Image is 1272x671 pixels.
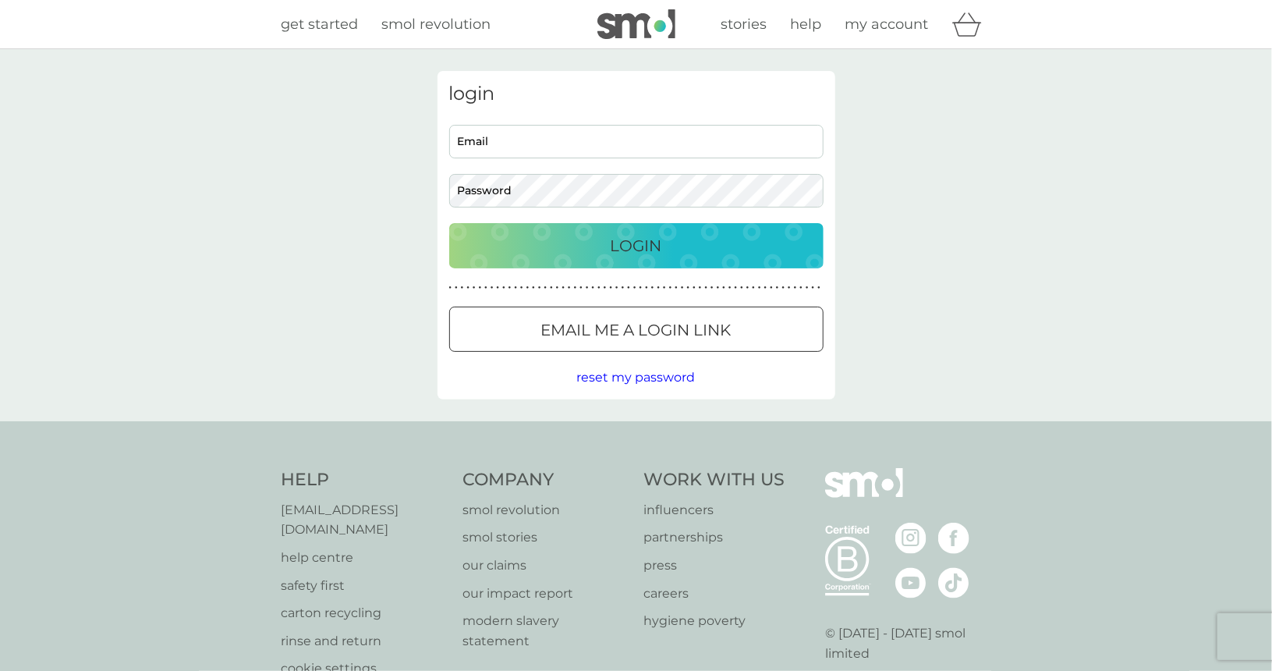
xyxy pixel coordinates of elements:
p: ● [752,284,755,292]
a: help centre [282,548,448,568]
p: ● [669,284,672,292]
p: ● [651,284,654,292]
a: smol revolution [382,13,491,36]
a: safety first [282,576,448,596]
p: ● [776,284,779,292]
p: ● [597,284,601,292]
p: ● [473,284,476,292]
h4: Help [282,468,448,492]
p: ● [817,284,820,292]
img: visit the smol Tiktok page [938,567,969,598]
a: modern slavery statement [462,611,629,651]
p: ● [532,284,535,292]
p: ● [675,284,678,292]
p: ● [461,284,464,292]
p: ● [586,284,589,292]
a: press [644,556,785,576]
p: ● [710,284,714,292]
a: smol revolution [462,500,629,520]
span: reset my password [577,370,696,385]
p: ● [615,284,618,292]
h4: Work With Us [644,468,785,492]
p: ● [491,284,494,292]
p: ● [657,284,660,292]
p: ● [592,284,595,292]
a: get started [282,13,359,36]
a: hygiene poverty [644,611,785,631]
p: ● [466,284,469,292]
a: our impact report [462,584,629,604]
p: ● [740,284,743,292]
p: ● [550,284,553,292]
p: ● [562,284,565,292]
p: ● [544,284,547,292]
img: smol [597,9,675,39]
img: smol [825,468,903,521]
a: partnerships [644,527,785,548]
p: ● [699,284,702,292]
p: ● [449,284,452,292]
h4: Company [462,468,629,492]
p: ● [574,284,577,292]
p: ● [728,284,732,292]
span: get started [282,16,359,33]
p: ● [627,284,630,292]
p: ● [799,284,803,292]
img: visit the smol Youtube page [895,567,927,598]
a: smol stories [462,527,629,548]
a: help [791,13,822,36]
p: Login [611,233,662,258]
p: ● [812,284,815,292]
p: ● [645,284,648,292]
p: ● [479,284,482,292]
p: ● [497,284,500,292]
button: Login [449,223,824,268]
a: my account [845,13,929,36]
p: ● [604,284,607,292]
p: ● [758,284,761,292]
p: ● [556,284,559,292]
p: ● [633,284,636,292]
a: influencers [644,500,785,520]
p: ● [622,284,625,292]
h3: login [449,83,824,105]
p: ● [484,284,487,292]
p: ● [693,284,696,292]
img: visit the smol Facebook page [938,523,969,554]
a: careers [644,584,785,604]
p: ● [568,284,571,292]
a: carton recycling [282,603,448,623]
p: ● [704,284,707,292]
p: ● [502,284,505,292]
p: ● [735,284,738,292]
p: ● [609,284,612,292]
button: Email me a login link [449,307,824,352]
p: ● [508,284,512,292]
p: ● [455,284,458,292]
p: ● [717,284,720,292]
p: ● [794,284,797,292]
p: ● [526,284,530,292]
div: basket [952,9,991,40]
p: ● [514,284,517,292]
a: stories [721,13,767,36]
p: ● [770,284,773,292]
span: smol revolution [382,16,491,33]
p: ● [640,284,643,292]
a: our claims [462,556,629,576]
span: help [791,16,822,33]
p: ● [663,284,666,292]
p: ● [579,284,583,292]
a: [EMAIL_ADDRESS][DOMAIN_NAME] [282,500,448,540]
